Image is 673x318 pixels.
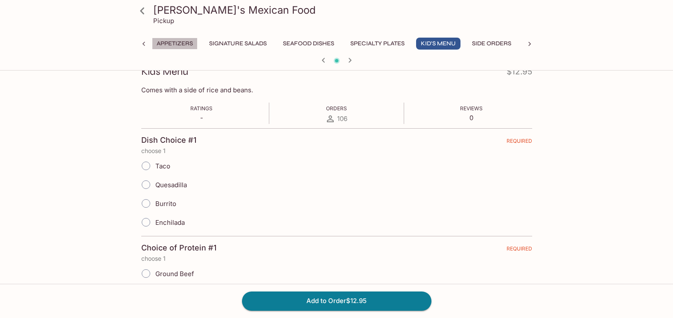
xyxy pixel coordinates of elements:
button: Side Orders [467,38,516,50]
span: Burrito [155,200,176,208]
h3: [PERSON_NAME]'s Mexican Food [153,3,535,17]
p: choose 1 [141,147,532,154]
span: Quesadilla [155,181,187,189]
p: Comes with a side of rice and beans. [141,86,532,94]
span: Ratings [190,105,213,112]
span: Taco [155,162,170,170]
p: - [190,114,213,122]
h4: $12.95 [507,65,532,82]
span: Orders [326,105,347,112]
p: Pickup [153,17,174,25]
span: REQUIRED [507,245,532,255]
button: Kid's Menu [416,38,460,50]
button: Signature Salads [204,38,271,50]
span: 106 [337,115,347,123]
span: Enchilada [155,218,185,227]
h4: Choice of Protein #1 [141,243,216,253]
h4: Dish Choice #1 [141,135,196,145]
h3: Kids Menu [141,65,188,78]
span: Reviews [460,105,483,112]
button: Add to Order$12.95 [242,291,431,310]
span: REQUIRED [507,138,532,147]
p: 0 [460,114,483,122]
button: Appetizers [152,38,198,50]
p: choose 1 [141,255,532,262]
span: Ground Beef [155,270,194,278]
button: Specialty Plates [346,38,409,50]
button: Seafood Dishes [278,38,339,50]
